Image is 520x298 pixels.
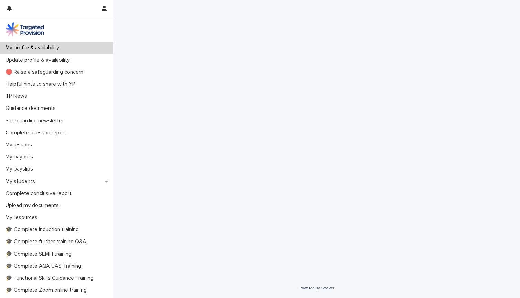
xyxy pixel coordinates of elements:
p: My lessons [3,142,37,148]
p: TP News [3,93,33,100]
p: Complete conclusive report [3,190,77,197]
p: 🎓 Complete SEMH training [3,251,77,257]
p: Helpful hints to share with YP [3,81,81,88]
p: My students [3,178,41,185]
p: 🎓 Complete further training Q&A [3,238,92,245]
p: My profile & availability [3,44,65,51]
p: 🎓 Complete AQA UAS Training [3,263,87,269]
p: My resources [3,214,43,221]
p: Guidance documents [3,105,61,112]
p: 🎓 Complete Zoom online training [3,287,92,294]
p: Upload my documents [3,202,64,209]
a: Powered By Stacker [299,286,334,290]
p: Safeguarding newsletter [3,117,69,124]
p: Complete a lesson report [3,130,72,136]
p: Update profile & availability [3,57,75,63]
p: 🎓 Functional Skills Guidance Training [3,275,99,281]
img: M5nRWzHhSzIhMunXDL62 [6,22,44,36]
p: 🔴 Raise a safeguarding concern [3,69,89,75]
p: 🎓 Complete induction training [3,226,84,233]
p: My payslips [3,166,39,172]
p: My payouts [3,154,39,160]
